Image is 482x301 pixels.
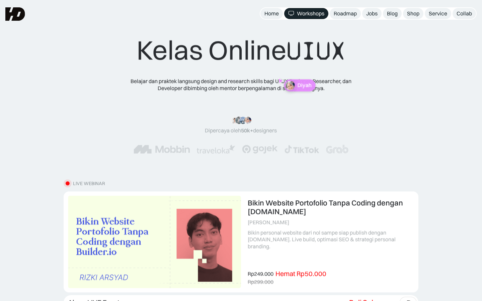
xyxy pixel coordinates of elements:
[120,78,361,92] div: Belajar dan praktek langsung design and research skills bagi UI UX Designer, Researcher, dan Deve...
[362,8,382,19] a: Jobs
[387,10,398,17] div: Blog
[298,82,312,89] p: Diyah
[366,10,378,17] div: Jobs
[205,127,277,134] div: Dipercaya oleh designers
[241,127,253,133] span: 50k+
[137,34,345,67] div: Kelas Online
[407,10,419,17] div: Shop
[403,8,423,19] a: Shop
[457,10,472,17] div: Collab
[287,35,345,67] span: UIUX
[260,8,283,19] a: Home
[264,10,279,17] div: Home
[73,181,105,186] div: LIVE WEBINAR
[425,8,451,19] a: Service
[248,279,273,286] div: Rp299.000
[383,8,402,19] a: Blog
[297,10,324,17] div: Workshops
[248,271,273,278] div: Rp249.000
[334,10,357,17] div: Roadmap
[330,8,361,19] a: Roadmap
[284,8,328,19] a: Workshops
[453,8,476,19] a: Collab
[275,270,326,278] div: Hemat Rp50.000
[429,10,447,17] div: Service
